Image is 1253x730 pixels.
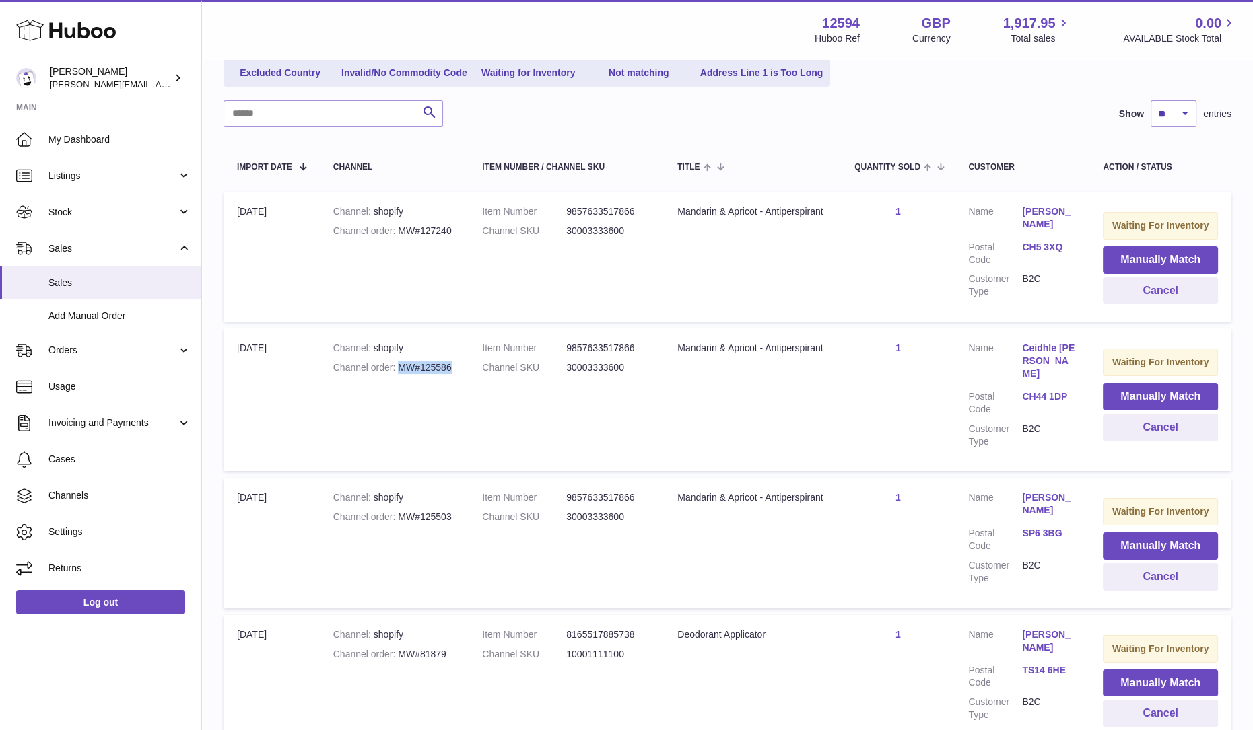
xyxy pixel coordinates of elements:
div: MW#127240 [333,225,455,238]
span: AVAILABLE Stock Total [1123,32,1237,45]
a: TS14 6HE [1022,664,1076,677]
span: Quantity Sold [854,163,920,172]
dt: Item Number [482,342,566,355]
button: Manually Match [1103,669,1218,697]
div: shopify [333,205,455,218]
dt: Channel SKU [482,225,566,238]
a: Ceidhle [PERSON_NAME] [1022,342,1076,380]
strong: Channel [333,629,374,640]
span: Import date [237,163,292,172]
button: Cancel [1103,700,1218,727]
div: Action / Status [1103,163,1218,172]
dt: Postal Code [968,664,1022,690]
span: Add Manual Order [48,309,191,322]
dt: Item Number [482,628,566,641]
dt: Customer Type [968,423,1022,448]
dt: Postal Code [968,527,1022,552]
div: Channel [333,163,455,172]
a: CH5 3XQ [1022,241,1076,254]
div: Item Number / Channel SKU [482,163,650,172]
dd: B2C [1022,423,1076,448]
strong: Channel order [333,225,399,236]
span: Stock [48,206,177,219]
dd: 9857633517866 [566,342,650,355]
a: 1 [895,492,901,503]
span: Settings [48,525,191,538]
span: Channels [48,489,191,502]
dt: Postal Code [968,390,1022,416]
button: Cancel [1103,563,1218,591]
img: owen@wearemakewaves.com [16,68,36,88]
dt: Name [968,628,1022,657]
div: Huboo Ref [815,32,860,45]
dt: Customer Type [968,272,1022,298]
span: 1,917.95 [1003,14,1056,32]
a: Waiting for Inventory [475,62,582,84]
div: [PERSON_NAME] [50,65,171,91]
div: MW#81879 [333,648,455,661]
strong: Channel [333,342,374,353]
strong: GBP [921,14,950,32]
a: [PERSON_NAME] [1022,205,1076,231]
strong: Channel order [333,362,399,373]
a: [PERSON_NAME] [1022,628,1076,654]
span: Invoicing and Payments [48,416,177,429]
a: Address Line 1 is Too Long [696,62,828,84]
dd: 9857633517866 [566,205,650,218]
a: 1,917.95 Total sales [1003,14,1071,45]
button: Manually Match [1103,532,1218,560]
strong: Waiting For Inventory [1112,220,1209,231]
dd: 30003333600 [566,511,650,523]
a: 1 [895,629,901,640]
span: [PERSON_NAME][EMAIL_ADDRESS][DOMAIN_NAME] [50,79,270,89]
dd: 30003333600 [566,361,650,374]
a: Not matching [585,62,693,84]
span: entries [1203,108,1231,120]
div: Mandarin & Apricot - Antiperspirant [677,342,827,355]
div: Currency [912,32,951,45]
a: Log out [16,590,185,614]
a: Invalid/No Commodity Code [337,62,472,84]
button: Cancel [1103,414,1218,441]
span: Returns [48,562,191,575]
span: Sales [48,277,191,289]
dd: 10001111100 [566,648,650,661]
a: 1 [895,206,901,217]
span: 0.00 [1195,14,1221,32]
dd: 9857633517866 [566,491,650,504]
span: Cases [48,453,191,466]
strong: Waiting For Inventory [1112,357,1209,367]
div: MW#125503 [333,511,455,523]
dt: Item Number [482,491,566,504]
span: Sales [48,242,177,255]
strong: Waiting For Inventory [1112,506,1209,517]
dt: Item Number [482,205,566,218]
label: Show [1119,108,1144,120]
a: [PERSON_NAME] [1022,491,1076,517]
dt: Customer Type [968,559,1022,585]
dd: B2C [1022,272,1076,298]
span: Orders [48,344,177,357]
strong: Channel [333,206,374,217]
strong: Channel order [333,511,399,522]
div: Mandarin & Apricot - Antiperspirant [677,491,827,504]
dd: B2C [1022,559,1076,585]
dt: Channel SKU [482,648,566,661]
a: 0.00 AVAILABLE Stock Total [1123,14,1237,45]
span: Title [677,163,700,172]
strong: Channel [333,492,374,503]
button: Cancel [1103,277,1218,305]
td: [DATE] [224,192,320,322]
span: My Dashboard [48,133,191,146]
a: SP6 3BG [1022,527,1076,540]
div: shopify [333,342,455,355]
a: Excluded Country [226,62,334,84]
div: Deodorant Applicator [677,628,827,641]
strong: Waiting For Inventory [1112,643,1209,654]
dt: Name [968,205,1022,234]
td: [DATE] [224,328,320,471]
div: MW#125586 [333,361,455,374]
dt: Postal Code [968,241,1022,266]
dd: 30003333600 [566,225,650,238]
strong: Channel order [333,649,399,659]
